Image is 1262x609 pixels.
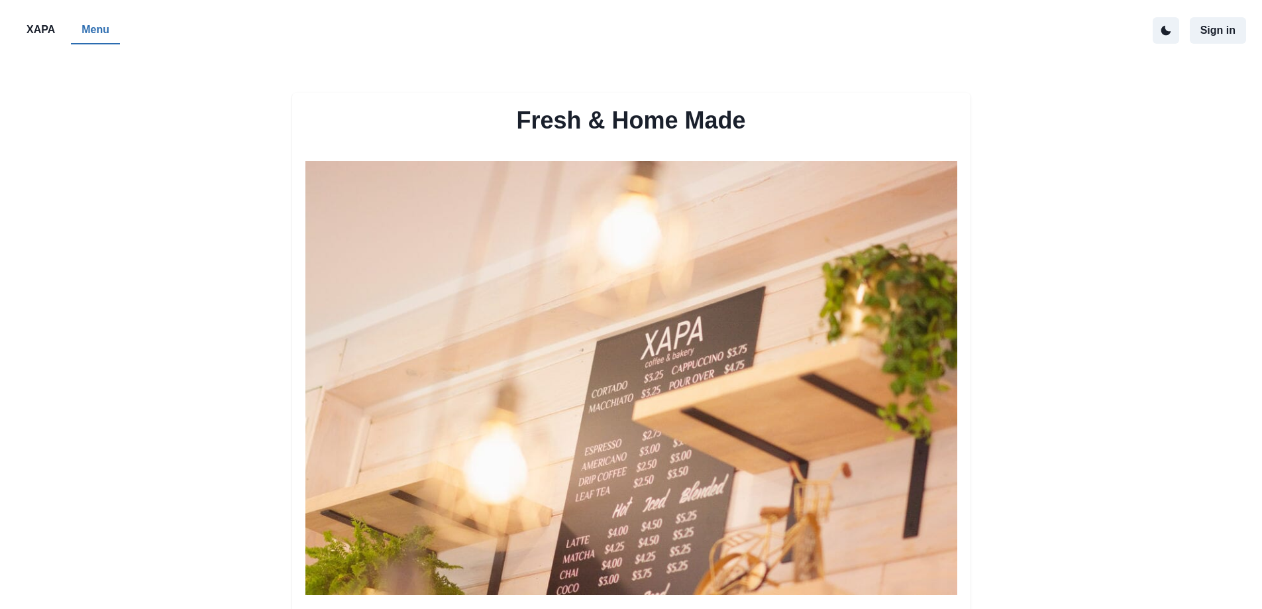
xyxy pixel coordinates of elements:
[305,161,957,595] img: menu bilboard
[305,106,957,135] h2: Fresh & Home Made
[26,22,55,38] p: XAPA
[1190,17,1246,44] button: Sign in
[81,22,109,38] p: Menu
[1153,17,1179,44] button: active dark theme mode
